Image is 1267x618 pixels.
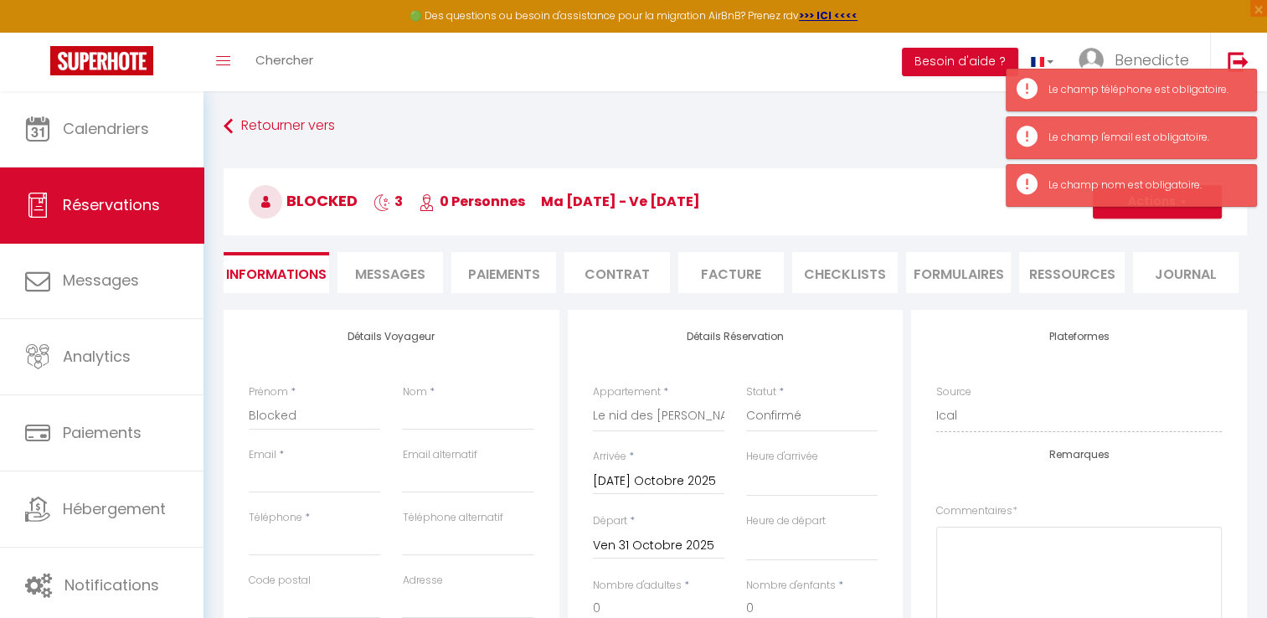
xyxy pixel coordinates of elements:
span: 3 [373,192,403,211]
span: Blocked [249,190,358,211]
label: Code postal [249,573,311,589]
label: Statut [746,384,776,400]
a: Retourner vers [224,111,1247,142]
img: ... [1079,48,1104,73]
span: Chercher [255,51,313,69]
span: Paiements [63,422,142,443]
li: Ressources [1019,252,1125,293]
label: Email [249,447,276,463]
span: Analytics [63,346,131,367]
label: Commentaires [936,503,1017,519]
h4: Plateformes [936,331,1222,342]
li: Journal [1133,252,1239,293]
label: Source [936,384,971,400]
li: FORMULAIRES [906,252,1012,293]
li: Paiements [451,252,557,293]
button: Besoin d'aide ? [902,48,1018,76]
h4: Détails Voyageur [249,331,534,342]
img: Super Booking [50,46,153,75]
label: Nom [402,384,426,400]
span: Calendriers [63,118,149,139]
label: Nombre d'enfants [746,578,836,594]
a: ... Benedicte [1066,33,1210,91]
img: logout [1228,51,1249,72]
h4: Détails Réservation [593,331,878,342]
span: Hébergement [63,498,166,519]
span: Notifications [64,574,159,595]
h4: Remarques [936,449,1222,461]
a: >>> ICI <<<< [799,8,858,23]
li: Contrat [564,252,670,293]
li: CHECKLISTS [792,252,898,293]
div: Le champ nom est obligatoire. [1048,178,1239,193]
label: Email alternatif [402,447,476,463]
div: Le champ téléphone est obligatoire. [1048,82,1239,98]
label: Nombre d'adultes [593,578,682,594]
span: Réservations [63,194,160,215]
div: Le champ l'email est obligatoire. [1048,130,1239,146]
label: Prénom [249,384,288,400]
span: Messages [63,270,139,291]
span: Benedicte [1115,49,1189,70]
span: 0 Personnes [419,192,525,211]
label: Heure d'arrivée [746,449,818,465]
label: Arrivée [593,449,626,465]
label: Appartement [593,384,661,400]
label: Téléphone [249,510,302,526]
label: Départ [593,513,627,529]
span: Messages [355,265,425,284]
li: Facture [678,252,784,293]
a: Chercher [243,33,326,91]
span: ma [DATE] - ve [DATE] [541,192,700,211]
label: Heure de départ [746,513,826,529]
li: Informations [224,252,329,293]
label: Adresse [402,573,442,589]
label: Téléphone alternatif [402,510,502,526]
